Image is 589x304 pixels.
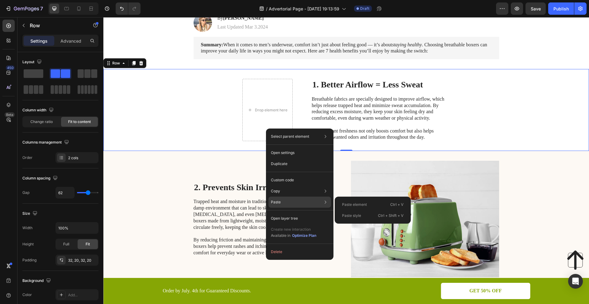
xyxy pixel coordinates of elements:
div: Order [22,155,33,160]
p: Paste style [342,213,361,218]
p: Advanced [60,38,81,44]
p: Settings [30,38,48,44]
div: Layout [22,58,43,66]
div: Add... [68,292,97,298]
i: staying healthy [289,25,318,30]
p: Custom code [271,177,294,183]
p: Duplicate [271,161,287,167]
div: Color [22,292,32,298]
p: Paste [271,199,281,205]
p: GET 50% OFF [366,271,398,277]
div: Publish [553,6,569,12]
div: 32, 20, 32, 20 [68,258,97,263]
p: Create new interaction [271,226,317,233]
p: 7 [40,5,43,12]
div: Open Intercom Messenger [568,274,583,289]
span: Change ratio [30,119,53,125]
span: Draft [360,6,369,11]
p: By reducing friction and maintaining a balanced temperature, these boxers help prevent rashes and... [90,220,228,239]
div: Optimize Plan [292,233,316,238]
p: Select parent element [271,134,309,139]
div: Size [22,210,39,218]
p: Breathable fabrics are specially designed to improve airflow, which helps release trapped heat an... [208,79,346,104]
strong: 2. Prevents Skin Irritation [91,165,187,175]
p: Ctrl + V [390,202,403,208]
span: Available in [271,233,291,238]
span: / [266,6,268,12]
p: Open settings [271,150,294,156]
button: Delete [268,246,331,257]
strong: 1. Better Airflow = Less Sweat [209,63,320,72]
button: Optimize Plan [292,233,317,239]
div: Drop element here [152,90,184,95]
span: Fit to content [68,119,91,125]
p: Row [30,22,82,29]
div: Row [8,43,18,49]
span: Save [531,6,541,11]
button: Publish [548,2,574,15]
div: Column spacing [22,174,59,183]
div: Columns management [22,138,70,147]
div: Beta [5,112,15,117]
span: Full [63,241,69,247]
iframe: Design area [103,17,589,304]
div: Width [22,225,33,231]
p: When it comes to men’s underwear, comfort isn’t just about feeling good — it’s about . Choosing b... [98,25,388,37]
div: Gap [22,190,29,195]
a: GET 50% OFF [337,266,427,282]
div: Background [22,277,52,285]
input: Auto [56,222,98,233]
span: Advertorial Page - [DATE] 19:13:59 [269,6,339,12]
div: Padding [22,257,37,263]
div: 2 cols [68,155,97,161]
p: Trapped heat and moisture in traditional underwear create a warm, damp environment that can lead ... [90,181,228,213]
button: 7 [2,2,46,15]
div: Column width [22,106,55,114]
div: Height [22,241,34,247]
img: gempages_581812298834772724-4106dde2-381a-44df-8809-a5aea0948015.webp [248,144,396,260]
span: Fit [86,241,90,247]
input: Auto [56,187,74,198]
button: Save [525,2,546,15]
p: This constant freshness not only boosts comfort but also helps prevent unwanted odors and irritat... [208,111,346,124]
p: Copy [271,188,280,194]
p: Open layer tree [271,216,298,221]
p: Paste element [342,202,367,207]
div: Undo/Redo [116,2,141,15]
p: Ctrl + Shift + V [378,213,403,219]
strong: Summary: [98,25,120,30]
div: 450 [6,65,15,70]
p: Last Updated Mar 3.2024 [114,7,164,13]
